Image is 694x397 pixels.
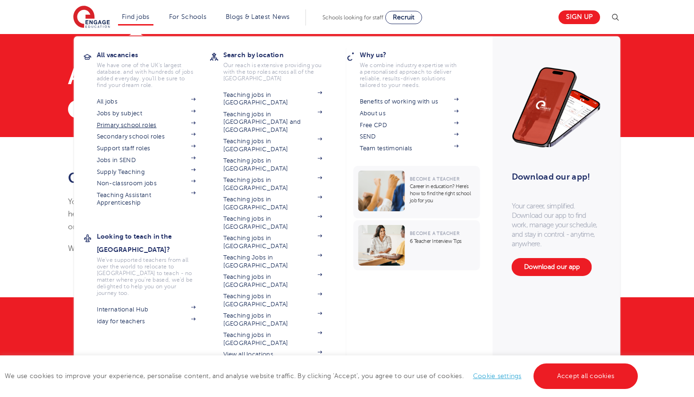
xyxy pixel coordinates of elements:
[360,145,459,152] a: Team testimonials
[97,230,210,296] a: Looking to teach in the [GEOGRAPHIC_DATA]?We've supported teachers from all over the world to rel...
[223,273,322,289] a: Teaching jobs in [GEOGRAPHIC_DATA]
[473,372,522,380] a: Cookie settings
[97,168,196,176] a: Supply Teaching
[223,91,322,107] a: Teaching jobs in [GEOGRAPHIC_DATA]
[360,48,473,61] h3: Why us?
[360,133,459,140] a: SEND
[410,183,475,204] p: Career in education? Here’s how to find the right school job for you
[223,234,322,250] a: Teaching jobs in [GEOGRAPHIC_DATA]
[223,293,322,308] a: Teaching jobs in [GEOGRAPHIC_DATA]
[559,10,600,24] a: Sign up
[223,157,322,173] a: Teaching jobs in [GEOGRAPHIC_DATA]
[360,48,473,88] a: Why us?We combine industry expertise with a personalised approach to deliver reliable, results-dr...
[223,331,322,347] a: Teaching jobs in [GEOGRAPHIC_DATA]
[410,231,459,236] span: Become a Teacher
[97,156,196,164] a: Jobs in SEND
[533,363,638,389] a: Accept all cookies
[97,230,210,256] h3: Looking to teach in the [GEOGRAPHIC_DATA]?
[97,133,196,140] a: Secondary school roles
[97,180,196,187] a: Non-classroom jobs
[97,98,196,105] a: All jobs
[68,100,107,118] a: Back
[97,48,210,88] a: All vacanciesWe have one of the UK's largest database. and with hundreds of jobs added everyday. ...
[223,176,322,192] a: Teaching jobs in [GEOGRAPHIC_DATA]
[410,176,459,181] span: Become a Teacher
[68,196,436,233] p: Your application has been submitted and our team will get right to work matching you to this role...
[512,258,592,276] a: Download our app
[223,62,322,82] p: Our reach is extensive providing you with the top roles across all of the [GEOGRAPHIC_DATA]
[5,372,640,380] span: We use cookies to improve your experience, personalise content, and analyse website traffic. By c...
[360,98,459,105] a: Benefits of working with us
[385,11,422,24] a: Recruit
[393,14,415,21] span: Recruit
[223,196,322,211] a: Teaching jobs in [GEOGRAPHIC_DATA]
[512,166,597,187] h3: Download our app!
[97,121,196,129] a: Primary school roles
[68,170,436,186] h2: Great news!
[410,238,475,245] p: 6 Teacher Interview Tips
[97,110,196,117] a: Jobs by subject
[360,121,459,129] a: Free CPD
[68,65,626,88] h1: Application Confirmation
[223,138,322,153] a: Teaching jobs in [GEOGRAPHIC_DATA]
[223,48,337,82] a: Search by locationOur reach is extensive providing you with the top roles across all of the [GEOG...
[223,254,322,269] a: Teaching Jobs in [GEOGRAPHIC_DATA]
[73,6,110,29] img: Engage Education
[512,201,601,249] p: Your career, simplified. Download our app to find work, manage your schedule, and stay in control...
[223,312,322,328] a: Teaching jobs in [GEOGRAPHIC_DATA]
[97,318,196,325] a: iday for teachers
[97,62,196,88] p: We have one of the UK's largest database. and with hundreds of jobs added everyday. you'll be sur...
[223,111,322,134] a: Teaching jobs in [GEOGRAPHIC_DATA] and [GEOGRAPHIC_DATA]
[68,242,436,255] p: We look forward to working with you!
[223,48,337,61] h3: Search by location
[97,191,196,207] a: Teaching Assistant Apprenticeship
[223,215,322,231] a: Teaching jobs in [GEOGRAPHIC_DATA]
[169,13,206,20] a: For Schools
[97,306,196,313] a: International Hub
[223,351,322,358] a: View all locations
[97,145,196,152] a: Support staff roles
[354,220,482,270] a: Become a Teacher6 Teacher Interview Tips
[226,13,290,20] a: Blogs & Latest News
[122,13,150,20] a: Find jobs
[97,48,210,61] h3: All vacancies
[354,166,482,218] a: Become a TeacherCareer in education? Here’s how to find the right school job for you
[97,257,196,296] p: We've supported teachers from all over the world to relocate to [GEOGRAPHIC_DATA] to teach - no m...
[322,14,383,21] span: Schools looking for staff
[360,62,459,88] p: We combine industry expertise with a personalised approach to deliver reliable, results-driven so...
[360,110,459,117] a: About us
